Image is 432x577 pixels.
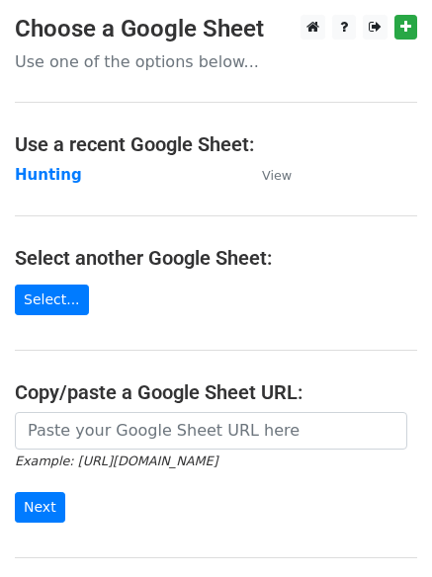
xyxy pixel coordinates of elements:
[15,412,407,450] input: Paste your Google Sheet URL here
[15,15,417,43] h3: Choose a Google Sheet
[242,166,292,184] a: View
[15,492,65,523] input: Next
[15,246,417,270] h4: Select another Google Sheet:
[15,51,417,72] p: Use one of the options below...
[15,285,89,315] a: Select...
[15,132,417,156] h4: Use a recent Google Sheet:
[15,380,417,404] h4: Copy/paste a Google Sheet URL:
[262,168,292,183] small: View
[15,453,217,468] small: Example: [URL][DOMAIN_NAME]
[15,166,82,184] a: Hunting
